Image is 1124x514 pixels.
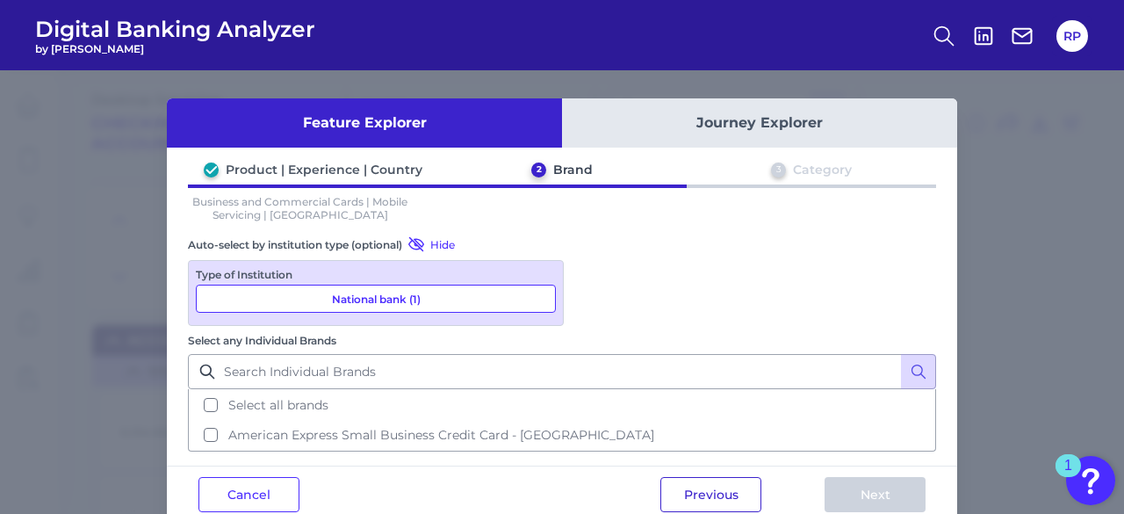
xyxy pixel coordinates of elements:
[660,477,761,512] button: Previous
[190,390,934,420] button: Select all brands
[167,98,562,148] button: Feature Explorer
[228,397,328,413] span: Select all brands
[562,98,957,148] button: Journey Explorer
[1056,20,1088,52] button: RP
[825,477,926,512] button: Next
[1066,456,1115,505] button: Open Resource Center, 1 new notification
[793,162,852,177] div: Category
[196,285,556,313] button: National bank (1)
[771,163,786,177] div: 3
[188,334,336,347] label: Select any Individual Brands
[198,477,299,512] button: Cancel
[531,163,546,177] div: 2
[553,162,593,177] div: Brand
[1064,466,1072,489] div: 1
[188,235,564,253] div: Auto-select by institution type (optional)
[188,195,413,221] p: Business and Commercial Cards | Mobile Servicing | [GEOGRAPHIC_DATA]
[188,354,936,389] input: Search Individual Brands
[190,420,934,450] button: American Express Small Business Credit Card - [GEOGRAPHIC_DATA]
[228,427,654,443] span: American Express Small Business Credit Card - [GEOGRAPHIC_DATA]
[196,268,556,281] div: Type of Institution
[35,16,315,42] span: Digital Banking Analyzer
[35,42,315,55] span: by [PERSON_NAME]
[226,162,422,177] div: Product | Experience | Country
[402,235,455,253] button: Hide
